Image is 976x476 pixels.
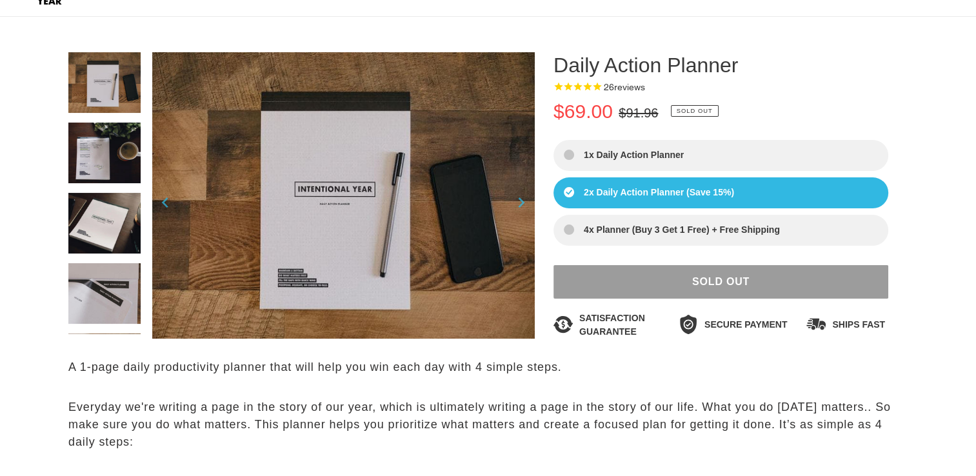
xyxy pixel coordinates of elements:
[152,52,535,339] img: Daily Action Planner
[68,193,141,253] img: Daily Action Planner
[68,263,141,324] img: Daily Action Planner
[579,312,659,339] span: Satisfaction Guarantee
[614,82,645,92] span: reviews
[553,177,888,208] label: 2x Daily Action Planner (Save 15%)
[832,318,885,332] span: Ships Fast
[553,78,888,97] span: Rated 5.0 out of 5 stars 26 reviews
[619,106,658,120] s: $91.96
[553,265,888,299] button: Sold out
[692,276,750,287] span: Sold out
[68,52,141,113] img: Daily Action Planner
[604,82,645,92] span: 26 reviews
[553,215,888,246] label: 4x Planner (Buy 3 Get 1 Free) + Free Shipping
[553,52,888,78] h1: Daily Action Planner
[553,101,613,122] span: $69.00
[68,359,908,376] p: A 1-page daily productivity planner that will help you win each day with 4 simple steps.
[68,399,908,451] p: Everyday we're writing a page in the story of our year, which is ultimately writing a page in the...
[553,140,888,171] label: 1x Daily Action Planner
[677,108,713,114] span: Sold out
[68,123,141,183] img: Daily Action Planner
[704,318,787,332] span: Secure Payment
